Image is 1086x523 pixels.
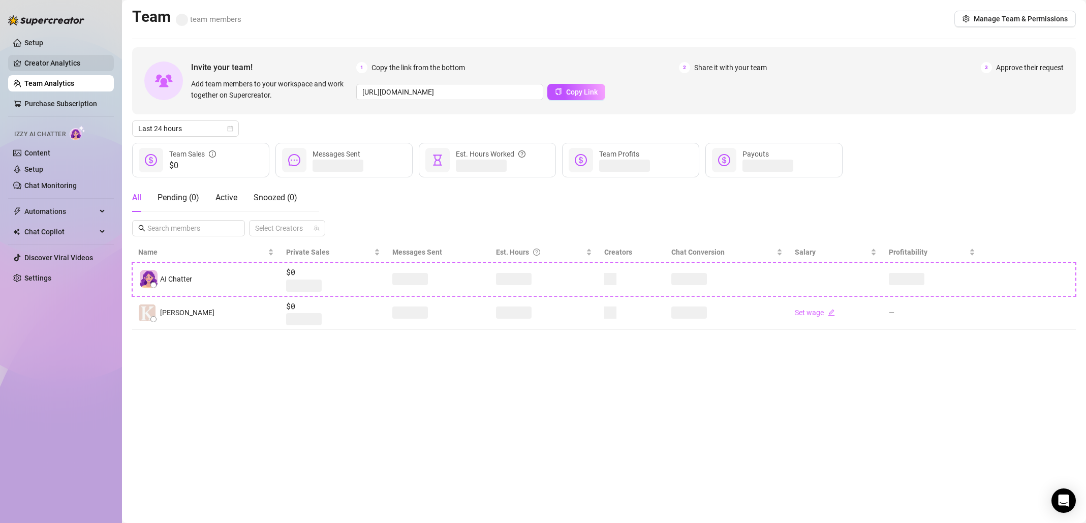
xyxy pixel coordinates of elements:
[392,248,442,256] span: Messages Sent
[694,62,767,73] span: Share it with your team
[555,88,562,95] span: copy
[160,307,214,318] span: [PERSON_NAME]
[215,193,237,202] span: Active
[191,61,356,74] span: Invite your team!
[575,154,587,166] span: dollar-circle
[24,100,97,108] a: Purchase Subscription
[1051,488,1076,513] div: Open Intercom Messenger
[889,248,927,256] span: Profitability
[828,309,835,316] span: edit
[24,55,106,71] a: Creator Analytics
[14,130,66,139] span: Izzy AI Chatter
[70,126,85,140] img: AI Chatter
[314,225,320,231] span: team
[24,39,43,47] a: Setup
[795,248,816,256] span: Salary
[254,193,297,202] span: Snoozed ( 0 )
[496,247,583,258] div: Est. Hours
[981,62,992,73] span: 3
[191,78,352,101] span: Add team members to your workspace and work together on Supercreator.
[176,15,241,24] span: team members
[132,7,241,26] h2: Team
[286,248,329,256] span: Private Sales
[566,88,598,96] span: Copy Link
[456,148,525,160] div: Est. Hours Worked
[679,62,690,73] span: 2
[286,266,380,279] span: $0
[8,15,84,25] img: logo-BBDzfeDw.svg
[169,160,216,172] span: $0
[138,247,266,258] span: Name
[132,192,141,204] div: All
[963,15,970,22] span: setting
[169,148,216,160] div: Team Sales
[24,79,74,87] a: Team Analytics
[795,309,835,317] a: Set wageedit
[547,84,605,100] button: Copy Link
[24,165,43,173] a: Setup
[883,296,981,330] td: —
[371,62,465,73] span: Copy the link from the bottom
[24,274,51,282] a: Settings
[974,15,1068,23] span: Manage Team & Permissions
[313,150,360,158] span: Messages Sent
[671,248,725,256] span: Chat Conversion
[13,228,20,235] img: Chat Copilot
[158,192,199,204] div: Pending ( 0 )
[431,154,444,166] span: hourglass
[518,148,525,160] span: question-circle
[227,126,233,132] span: calendar
[160,273,192,285] span: AI Chatter
[286,300,380,313] span: $0
[954,11,1076,27] button: Manage Team & Permissions
[140,270,158,288] img: izzy-ai-chatter-avatar-DDCN_rTZ.svg
[24,224,97,240] span: Chat Copilot
[13,207,21,216] span: thunderbolt
[742,150,769,158] span: Payouts
[209,148,216,160] span: info-circle
[288,154,300,166] span: message
[718,154,730,166] span: dollar-circle
[996,62,1064,73] span: Approve their request
[356,62,367,73] span: 1
[138,121,233,136] span: Last 24 hours
[147,223,231,234] input: Search members
[598,242,665,262] th: Creators
[145,154,157,166] span: dollar-circle
[24,203,97,220] span: Automations
[132,242,280,262] th: Name
[138,225,145,232] span: search
[24,254,93,262] a: Discover Viral Videos
[533,247,540,258] span: question-circle
[599,150,639,158] span: Team Profits
[139,304,156,321] img: Kayden Kitty
[24,181,77,190] a: Chat Monitoring
[24,149,50,157] a: Content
